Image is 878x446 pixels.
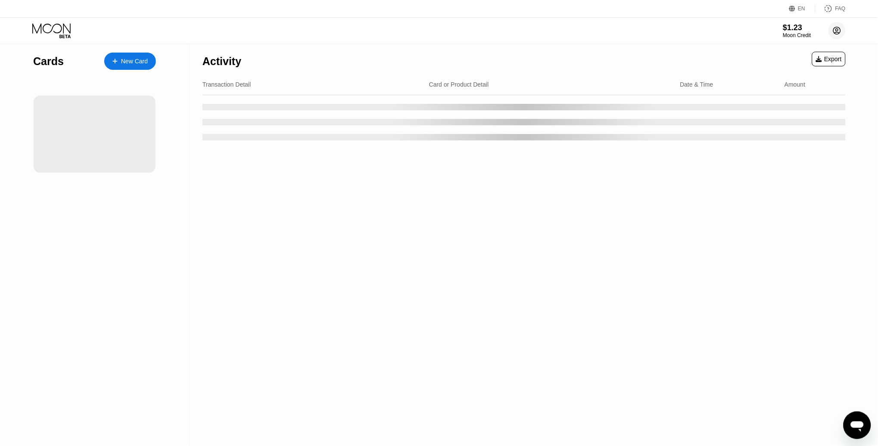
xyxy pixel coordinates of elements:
[202,55,241,68] div: Activity
[429,81,489,88] div: Card or Product Detail
[202,81,251,88] div: Transaction Detail
[812,52,846,66] div: Export
[121,58,148,65] div: New Card
[785,81,805,88] div: Amount
[33,55,64,68] div: Cards
[783,23,811,38] div: $1.23Moon Credit
[844,412,871,439] iframe: Button to launch messaging window
[783,32,811,38] div: Moon Credit
[680,81,713,88] div: Date & Time
[835,6,846,12] div: FAQ
[104,53,156,70] div: New Card
[783,23,811,32] div: $1.23
[816,4,846,13] div: FAQ
[789,4,816,13] div: EN
[816,56,842,62] div: Export
[798,6,806,12] div: EN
